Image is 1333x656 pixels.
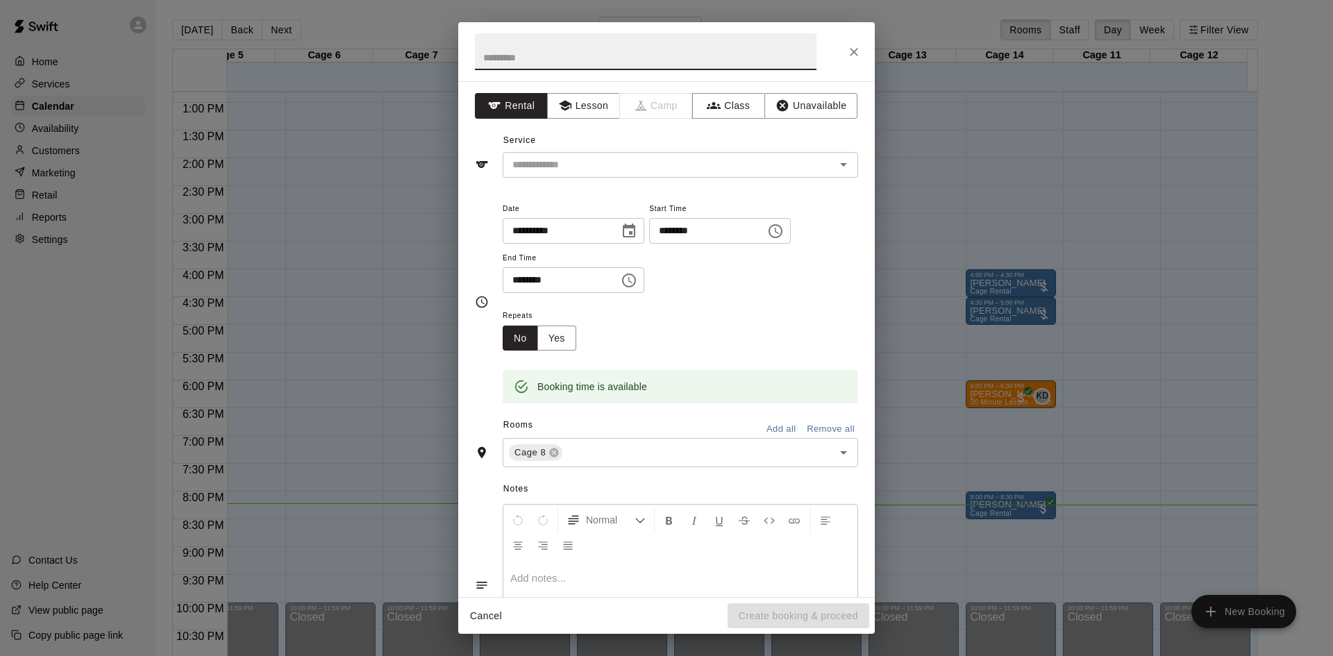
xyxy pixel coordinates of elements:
div: outlined button group [503,326,576,351]
span: Service [503,135,536,145]
svg: Service [475,158,489,171]
span: Date [503,200,644,219]
svg: Timing [475,295,489,309]
button: Insert Link [782,507,806,532]
button: Close [841,40,866,65]
svg: Rooms [475,446,489,460]
button: Choose time, selected time is 8:15 PM [615,267,643,294]
span: End Time [503,249,644,268]
button: Insert Code [757,507,781,532]
div: Cage 8 [509,444,562,461]
span: Repeats [503,307,587,326]
button: Open [834,443,853,462]
button: Unavailable [764,93,857,119]
div: Booking time is available [537,374,647,399]
span: Cage 8 [509,446,551,460]
svg: Notes [475,578,489,592]
button: Choose time, selected time is 7:45 PM [762,217,789,245]
button: Remove all [803,419,858,440]
span: Normal [586,513,635,527]
button: Add all [759,419,803,440]
button: Format Strikethrough [732,507,756,532]
button: Format Bold [657,507,681,532]
button: Redo [531,507,555,532]
span: Notes [503,478,858,501]
button: Lesson [547,93,620,119]
button: Open [834,155,853,174]
button: Center Align [506,532,530,557]
button: Yes [537,326,576,351]
button: Choose date, selected date is Oct 13, 2025 [615,217,643,245]
span: Rooms [503,420,533,430]
button: Justify Align [556,532,580,557]
button: Rental [475,93,548,119]
span: Start Time [649,200,791,219]
button: Formatting Options [561,507,651,532]
button: Left Align [814,507,837,532]
span: Camps can only be created in the Services page [620,93,693,119]
button: No [503,326,538,351]
button: Cancel [464,603,508,629]
button: Format Underline [707,507,731,532]
button: Class [692,93,765,119]
button: Format Italics [682,507,706,532]
button: Undo [506,507,530,532]
button: Right Align [531,532,555,557]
